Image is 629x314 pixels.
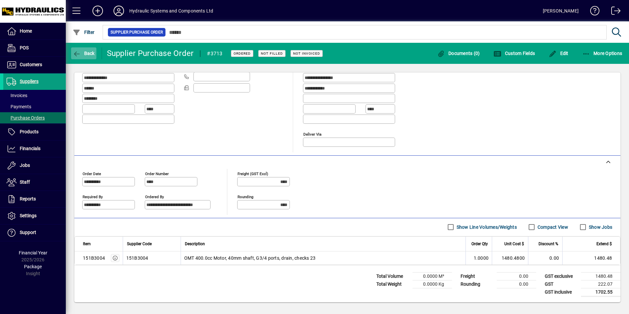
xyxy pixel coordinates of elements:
[66,47,102,59] app-page-header-button: Back
[3,124,66,140] a: Products
[20,179,30,185] span: Staff
[528,251,562,265] td: 0.00
[129,6,213,16] div: Hydraulic Systems and Components Ltd
[107,48,194,59] div: Supplier Purchase Order
[492,251,528,265] td: 1480.4800
[596,240,612,248] span: Extend $
[585,1,600,23] a: Knowledge Base
[20,213,37,218] span: Settings
[541,280,581,288] td: GST
[541,272,581,280] td: GST exclusive
[127,240,152,248] span: Supplier Code
[20,129,38,134] span: Products
[3,208,66,224] a: Settings
[207,48,222,59] div: #3713
[3,141,66,157] a: Financials
[606,1,621,23] a: Logout
[20,230,36,235] span: Support
[185,240,205,248] span: Description
[457,280,497,288] td: Rounding
[3,40,66,56] a: POS
[547,47,570,59] button: Edit
[123,251,181,265] td: 151B3004
[3,191,66,207] a: Reports
[108,5,129,17] button: Profile
[238,194,253,199] mat-label: Rounding
[3,101,66,112] a: Payments
[492,47,537,59] button: Custom Fields
[536,224,568,230] label: Compact View
[20,163,30,168] span: Jobs
[20,196,36,201] span: Reports
[471,240,488,248] span: Order Qty
[457,272,497,280] td: Freight
[20,28,32,34] span: Home
[83,171,101,176] mat-label: Order date
[581,280,620,288] td: 222.07
[83,194,103,199] mat-label: Required by
[20,62,42,67] span: Customers
[582,51,622,56] span: More Options
[437,51,480,56] span: Documents (0)
[19,250,47,255] span: Financial Year
[303,132,321,136] mat-label: Deliver via
[3,224,66,241] a: Support
[455,224,517,230] label: Show Line Volumes/Weights
[83,240,91,248] span: Item
[562,251,620,265] td: 1480.48
[234,51,251,56] span: Ordered
[73,30,95,35] span: Filter
[7,104,31,109] span: Payments
[20,45,29,50] span: POS
[581,47,624,59] button: More Options
[7,93,27,98] span: Invoices
[549,51,568,56] span: Edit
[71,47,96,59] button: Back
[293,51,320,56] span: Not Invoiced
[73,51,95,56] span: Back
[497,280,536,288] td: 0.00
[87,5,108,17] button: Add
[465,251,492,265] td: 1.0000
[20,79,38,84] span: Suppliers
[3,57,66,73] a: Customers
[238,171,268,176] mat-label: Freight (GST excl)
[541,288,581,296] td: GST inclusive
[83,255,105,261] div: 151B3004
[493,51,535,56] span: Custom Fields
[3,90,66,101] a: Invoices
[71,26,96,38] button: Filter
[3,157,66,174] a: Jobs
[145,171,169,176] mat-label: Order number
[497,272,536,280] td: 0.00
[373,272,413,280] td: Total Volume
[581,288,620,296] td: 1702.55
[7,115,45,120] span: Purchase Orders
[543,6,579,16] div: [PERSON_NAME]
[3,174,66,191] a: Staff
[24,264,42,269] span: Package
[373,280,413,288] td: Total Weight
[261,51,283,56] span: Not Filled
[539,240,558,248] span: Discount %
[436,47,482,59] button: Documents (0)
[3,112,66,123] a: Purchase Orders
[111,29,163,36] span: Supplier Purchase Order
[184,255,316,261] span: OMT 400.0cc Motor, 40mm shaft, G3/4 ports, drain, checks 23
[581,272,620,280] td: 1480.48
[413,280,452,288] td: 0.0000 Kg
[20,146,40,151] span: Financials
[588,224,612,230] label: Show Jobs
[504,240,524,248] span: Unit Cost $
[413,272,452,280] td: 0.0000 M³
[3,23,66,39] a: Home
[145,194,164,199] mat-label: Ordered by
